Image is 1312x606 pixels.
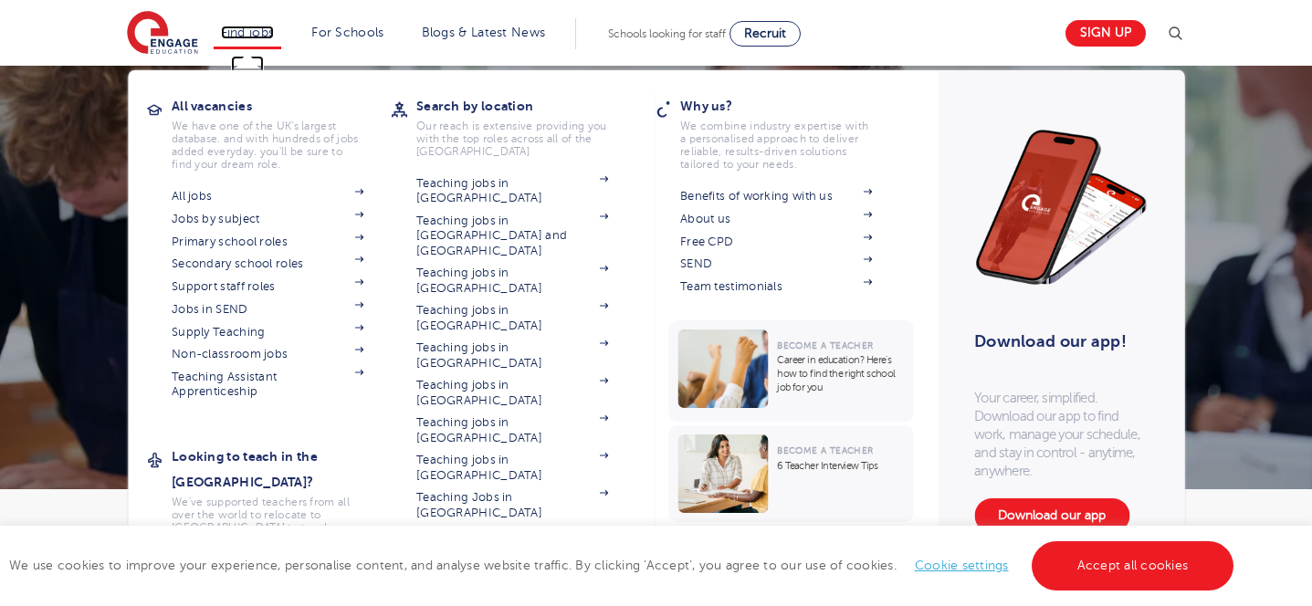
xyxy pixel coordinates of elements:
a: Support staff roles [172,279,363,294]
h3: Why us? [680,93,899,119]
a: SEND [680,256,872,271]
span: We use cookies to improve your experience, personalise content, and analyse website traffic. By c... [9,559,1238,572]
a: Why us?We combine industry expertise with a personalised approach to deliver reliable, results-dr... [680,93,899,171]
a: Looking to teach in the [GEOGRAPHIC_DATA]?We've supported teachers from all over the world to rel... [172,444,391,572]
p: We have one of the UK's largest database. and with hundreds of jobs added everyday. you'll be sur... [172,120,363,171]
a: All jobs [172,189,363,204]
a: Teaching jobs in [GEOGRAPHIC_DATA] [416,378,608,408]
a: Teaching jobs in [GEOGRAPHIC_DATA] [416,303,608,333]
a: Download our app [974,498,1129,533]
a: Teaching jobs in [GEOGRAPHIC_DATA] [416,453,608,483]
a: Recruit [729,21,801,47]
img: Engage Education [127,11,198,57]
a: For Schools [311,26,383,39]
p: We've supported teachers from all over the world to relocate to [GEOGRAPHIC_DATA] to teach - no m... [172,496,363,572]
a: Cookie settings [915,559,1009,572]
a: Teaching jobs in [GEOGRAPHIC_DATA] [416,266,608,296]
a: Jobs in SEND [172,302,363,317]
a: Blogs & Latest News [422,26,546,39]
a: Sign up [1065,20,1146,47]
h3: Looking to teach in the [GEOGRAPHIC_DATA]? [172,444,391,495]
p: Our reach is extensive providing you with the top roles across all of the [GEOGRAPHIC_DATA] [416,120,608,158]
a: Search by locationOur reach is extensive providing you with the top roles across all of the [GEOG... [416,93,635,158]
a: Teaching jobs in [GEOGRAPHIC_DATA] [416,340,608,371]
a: Accept all cookies [1032,541,1234,590]
span: Become a Teacher [777,445,873,455]
h3: Search by location [416,93,635,119]
span: Become a Teacher [777,340,873,350]
a: All vacanciesWe have one of the UK's largest database. and with hundreds of jobs added everyday. ... [172,93,391,171]
a: Supply Teaching [172,325,363,340]
h3: All vacancies [172,93,391,119]
a: Non-classroom jobs [172,347,363,361]
a: Become a Teacher6 Teacher Interview Tips [668,425,918,522]
a: Jobs by subject [172,212,363,226]
a: Teaching Jobs in [GEOGRAPHIC_DATA] [416,490,608,520]
p: Your career, simplified. Download our app to find work, manage your schedule, and stay in control... [974,389,1148,480]
a: Team testimonials [680,279,872,294]
a: About us [680,212,872,226]
a: Teaching jobs in [GEOGRAPHIC_DATA] and [GEOGRAPHIC_DATA] [416,214,608,258]
a: Teaching jobs in [GEOGRAPHIC_DATA] [416,415,608,445]
span: Schools looking for staff [608,27,726,40]
h1: Benefits of working with Engage Education [116,221,1196,265]
a: Find jobs [221,26,275,39]
a: Primary school roles [172,235,363,249]
span: Recruit [744,26,786,40]
a: Teaching jobs in [GEOGRAPHIC_DATA] [416,176,608,206]
h3: Download our app! [974,321,1139,361]
a: Become a TeacherCareer in education? Here’s how to find the right school job for you [668,320,918,422]
a: Benefits of working with us [680,189,872,204]
p: Career in education? Here’s how to find the right school job for you [777,353,904,394]
a: Free CPD [680,235,872,249]
p: 6 Teacher Interview Tips [777,459,904,473]
p: We combine industry expertise with a personalised approach to deliver reliable, results-driven so... [680,120,872,171]
a: Secondary school roles [172,256,363,271]
a: Teaching Assistant Apprenticeship [172,370,363,400]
